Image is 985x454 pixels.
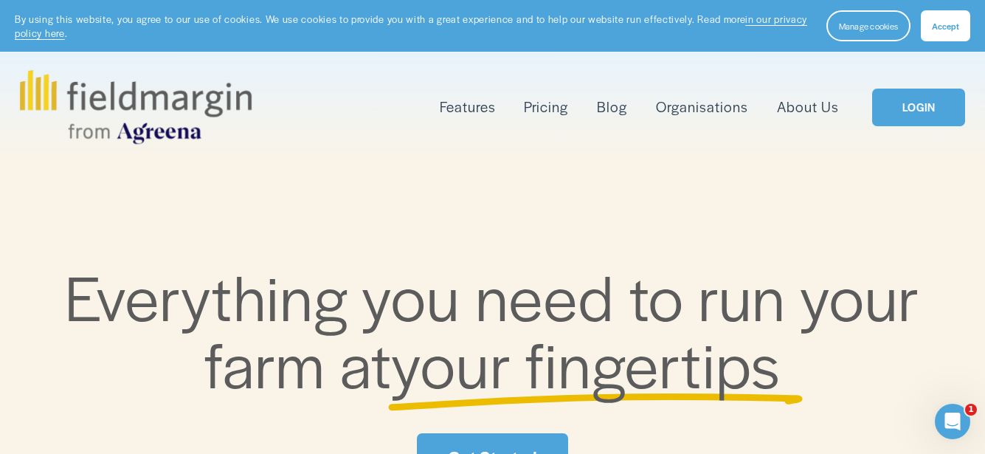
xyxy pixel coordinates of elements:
[440,97,496,117] span: Features
[20,70,252,144] img: fieldmargin.com
[839,20,898,32] span: Manage cookies
[440,95,496,119] a: folder dropdown
[15,12,807,40] a: in our privacy policy here
[656,95,748,119] a: Organisations
[872,89,965,126] a: LOGIN
[826,10,910,41] button: Manage cookies
[524,95,568,119] a: Pricing
[65,252,934,407] span: Everything you need to run your farm at
[777,95,839,119] a: About Us
[932,20,959,32] span: Accept
[597,95,627,119] a: Blog
[965,404,977,416] span: 1
[15,12,812,41] p: By using this website, you agree to our use of cookies. We use cookies to provide you with a grea...
[391,319,781,407] span: your fingertips
[921,10,970,41] button: Accept
[935,404,970,439] iframe: Intercom live chat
